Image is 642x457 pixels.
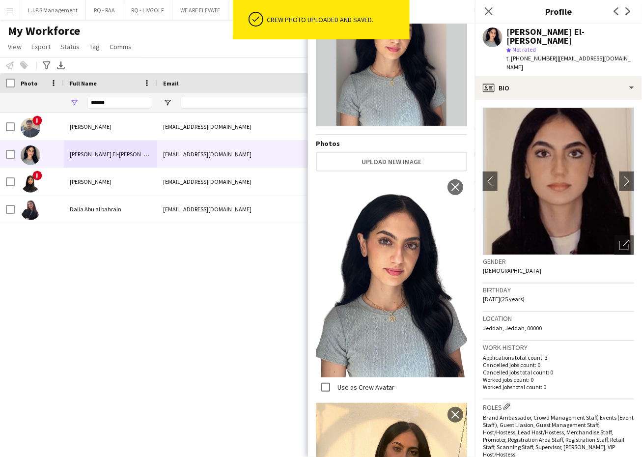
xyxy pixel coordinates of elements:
[506,28,634,45] div: [PERSON_NAME] El-[PERSON_NAME]
[70,178,112,185] span: [PERSON_NAME]
[483,376,634,383] p: Worked jobs count: 0
[614,235,634,255] div: Open photos pop-in
[32,171,42,180] span: !
[28,40,55,53] a: Export
[483,401,634,412] h3: Roles
[32,115,42,125] span: !
[21,80,37,87] span: Photo
[483,383,634,391] p: Worked jobs total count: 0
[316,139,467,148] h4: Photos
[106,40,136,53] a: Comms
[483,343,634,352] h3: Work history
[87,97,151,109] input: Full Name Filter Input
[89,42,100,51] span: Tag
[335,383,394,392] label: Use as Crew Avatar
[316,175,467,377] img: Crew photo 1136780
[110,42,132,51] span: Comms
[506,55,631,71] span: | [EMAIL_ADDRESS][DOMAIN_NAME]
[483,267,541,274] span: [DEMOGRAPHIC_DATA]
[70,150,161,158] span: [PERSON_NAME] El-[PERSON_NAME]
[228,0,253,20] button: YSL
[86,0,123,20] button: RQ - RAA
[31,42,51,51] span: Export
[21,118,40,138] img: Ahmed Alian
[483,324,542,332] span: Jeddah, Jeddah, 00000
[157,168,354,195] div: [EMAIL_ADDRESS][DOMAIN_NAME]
[483,369,634,376] p: Cancelled jobs total count: 0
[483,354,634,361] p: Applications total count: 3
[4,40,26,53] a: View
[60,42,80,51] span: Status
[483,295,525,303] span: [DATE] (25 years)
[157,113,354,140] div: [EMAIL_ADDRESS][DOMAIN_NAME]
[20,0,86,20] button: L.I.P.S Management
[70,205,121,213] span: Dalia Abu al bahrain
[21,145,40,165] img: Dalia El-Najjar
[85,40,104,53] a: Tag
[8,24,80,38] span: My Workforce
[21,173,40,193] img: Dalia Saad
[157,141,354,168] div: [EMAIL_ADDRESS][DOMAIN_NAME]
[157,196,354,223] div: [EMAIL_ADDRESS][DOMAIN_NAME]
[512,46,536,53] span: Not rated
[123,0,172,20] button: RQ - LIVGOLF
[163,80,179,87] span: Email
[8,42,22,51] span: View
[41,59,53,71] app-action-btn: Advanced filters
[70,98,79,107] button: Open Filter Menu
[483,361,634,369] p: Cancelled jobs count: 0
[316,152,467,171] button: Upload new image
[483,286,634,294] h3: Birthday
[55,59,67,71] app-action-btn: Export XLSX
[483,257,634,266] h3: Gender
[267,15,406,24] div: Crew photo uploaded and saved.
[172,0,228,20] button: WE ARE ELEVATE
[475,5,642,18] h3: Profile
[21,200,40,220] img: Dalia Abu al bahrain
[70,80,97,87] span: Full Name
[483,108,634,255] img: Crew avatar or photo
[163,98,172,107] button: Open Filter Menu
[70,123,112,130] span: [PERSON_NAME]
[483,314,634,323] h3: Location
[506,55,558,62] span: t. [PHONE_NUMBER]
[475,76,642,100] div: Bio
[56,40,84,53] a: Status
[181,97,348,109] input: Email Filter Input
